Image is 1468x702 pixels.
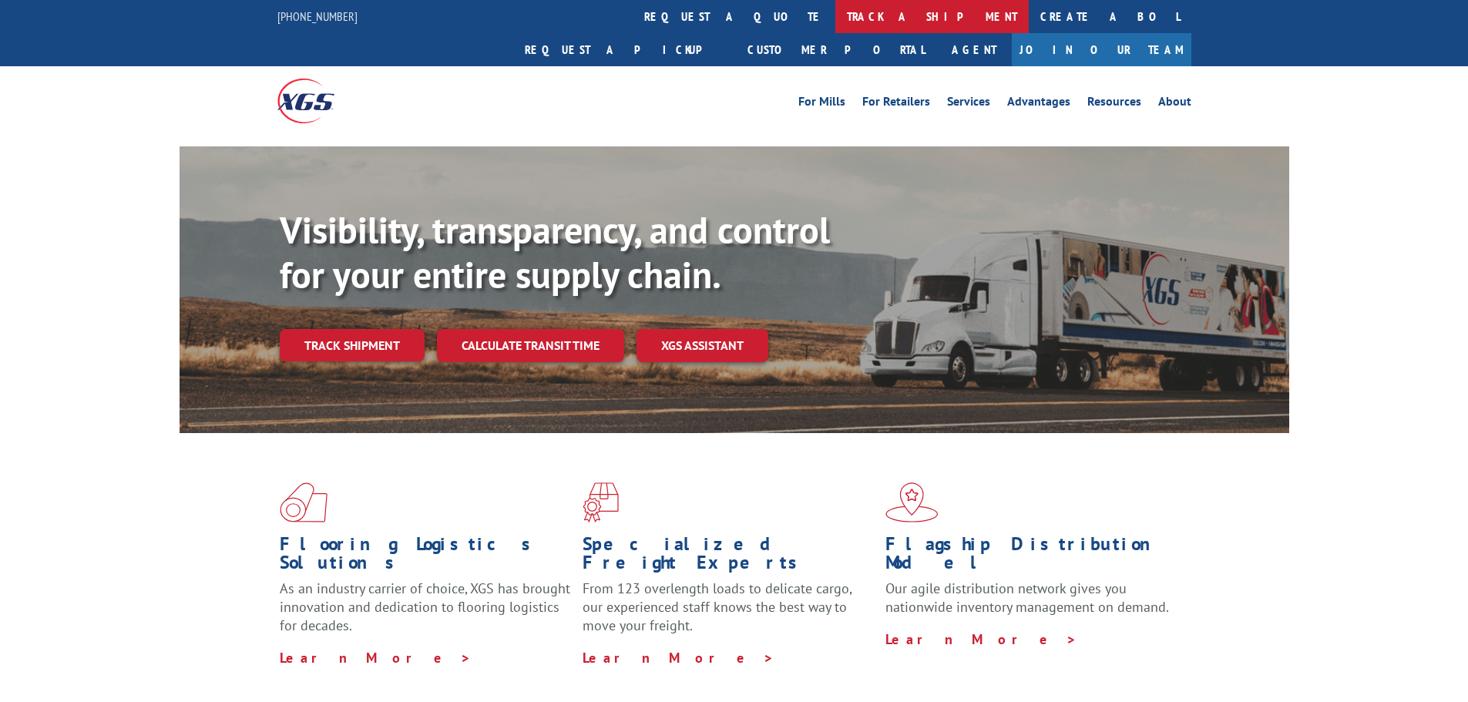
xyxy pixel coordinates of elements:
a: For Mills [798,96,845,113]
h1: Flagship Distribution Model [885,535,1177,579]
a: About [1158,96,1191,113]
img: xgs-icon-total-supply-chain-intelligence-red [280,482,328,522]
a: Advantages [1007,96,1070,113]
a: Learn More > [885,630,1077,648]
a: Learn More > [583,649,774,667]
a: Resources [1087,96,1141,113]
a: Services [947,96,990,113]
p: From 123 overlength loads to delicate cargo, our experienced staff knows the best way to move you... [583,579,874,648]
a: Customer Portal [736,33,936,66]
h1: Flooring Logistics Solutions [280,535,571,579]
span: Our agile distribution network gives you nationwide inventory management on demand. [885,579,1169,616]
b: Visibility, transparency, and control for your entire supply chain. [280,206,830,298]
span: As an industry carrier of choice, XGS has brought innovation and dedication to flooring logistics... [280,579,570,634]
img: xgs-icon-focused-on-flooring-red [583,482,619,522]
a: For Retailers [862,96,930,113]
img: xgs-icon-flagship-distribution-model-red [885,482,939,522]
a: Track shipment [280,329,425,361]
h1: Specialized Freight Experts [583,535,874,579]
a: Calculate transit time [437,329,624,362]
a: Learn More > [280,649,472,667]
a: Join Our Team [1012,33,1191,66]
a: Request a pickup [513,33,736,66]
a: Agent [936,33,1012,66]
a: [PHONE_NUMBER] [277,8,358,24]
a: XGS ASSISTANT [637,329,768,362]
